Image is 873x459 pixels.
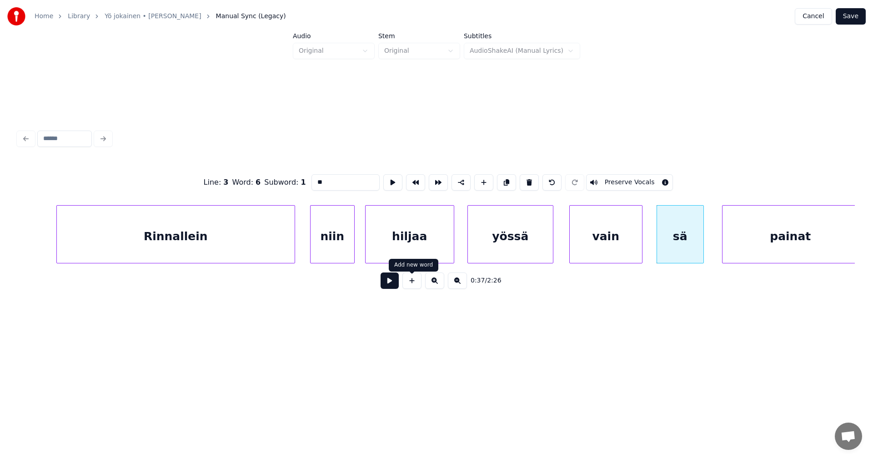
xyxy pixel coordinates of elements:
span: 0:37 [471,276,485,285]
label: Stem [378,33,460,39]
div: Subword : [264,177,306,188]
button: Save [836,8,866,25]
div: Add new word [394,262,433,269]
nav: breadcrumb [35,12,286,21]
span: 6 [256,178,261,187]
label: Audio [293,33,375,39]
span: Manual Sync (Legacy) [216,12,286,21]
div: / [471,276,492,285]
a: Home [35,12,53,21]
a: Yö jokainen • [PERSON_NAME] [105,12,201,21]
a: Avoin keskustelu [835,423,862,450]
span: 3 [223,178,228,187]
div: Word : [232,177,261,188]
button: Toggle [586,174,673,191]
span: 2:26 [487,276,501,285]
button: Cancel [795,8,832,25]
img: youka [7,7,25,25]
span: 1 [301,178,306,187]
a: Library [68,12,90,21]
div: Line : [204,177,229,188]
label: Subtitles [464,33,580,39]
